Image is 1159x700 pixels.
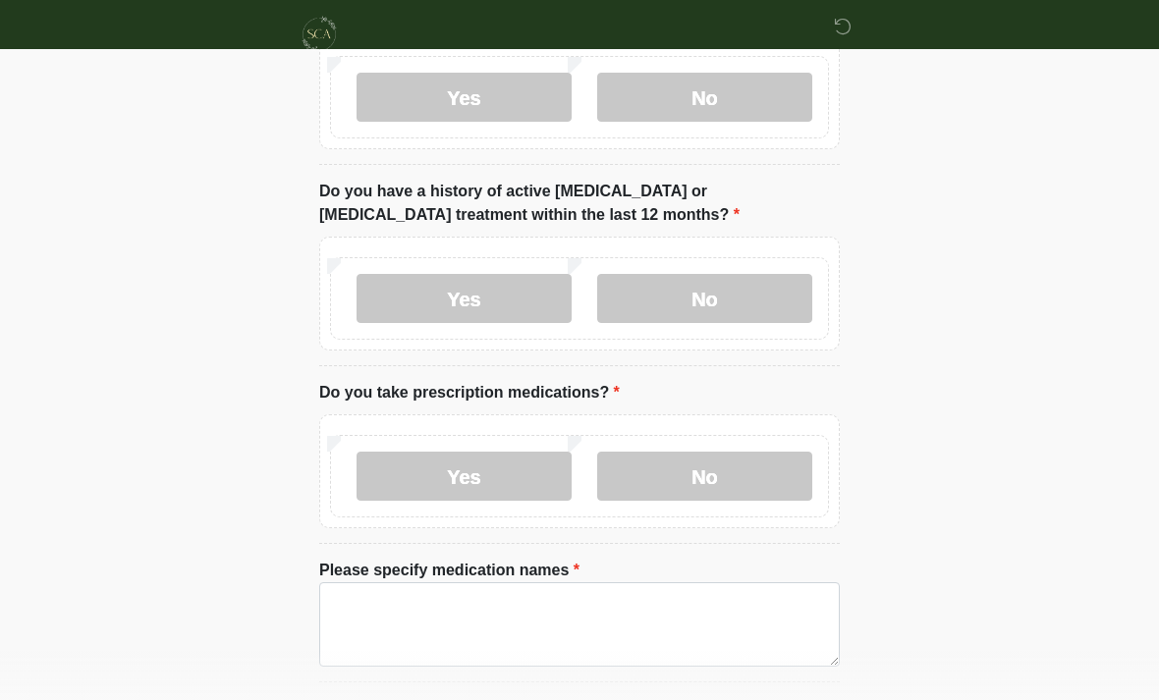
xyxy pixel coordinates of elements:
label: Yes [357,452,572,501]
label: No [597,73,812,122]
label: Do you take prescription medications? [319,381,620,404]
label: Please specify medication names [319,559,579,582]
label: No [597,274,812,323]
label: No [597,452,812,501]
label: Yes [357,274,572,323]
img: Skinchic Dallas Logo [300,15,339,54]
label: Do you have a history of active [MEDICAL_DATA] or [MEDICAL_DATA] treatment within the last 12 mon... [319,180,840,227]
label: Yes [357,73,572,122]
